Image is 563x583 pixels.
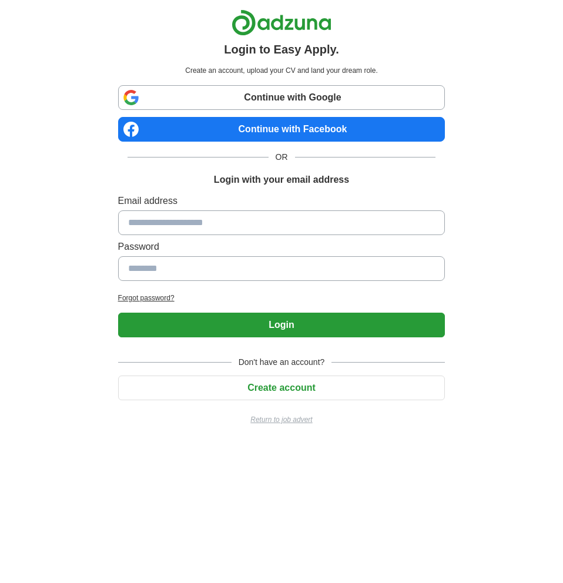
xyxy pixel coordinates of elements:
[118,117,445,142] a: Continue with Facebook
[118,313,445,337] button: Login
[118,85,445,110] a: Continue with Google
[118,383,445,393] a: Create account
[224,41,339,58] h1: Login to Easy Apply.
[118,240,445,254] label: Password
[232,356,332,368] span: Don't have an account?
[269,151,295,163] span: OR
[214,173,349,187] h1: Login with your email address
[232,9,331,36] img: Adzuna logo
[118,414,445,425] a: Return to job advert
[118,293,445,303] a: Forgot password?
[120,65,443,76] p: Create an account, upload your CV and land your dream role.
[118,376,445,400] button: Create account
[118,194,445,208] label: Email address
